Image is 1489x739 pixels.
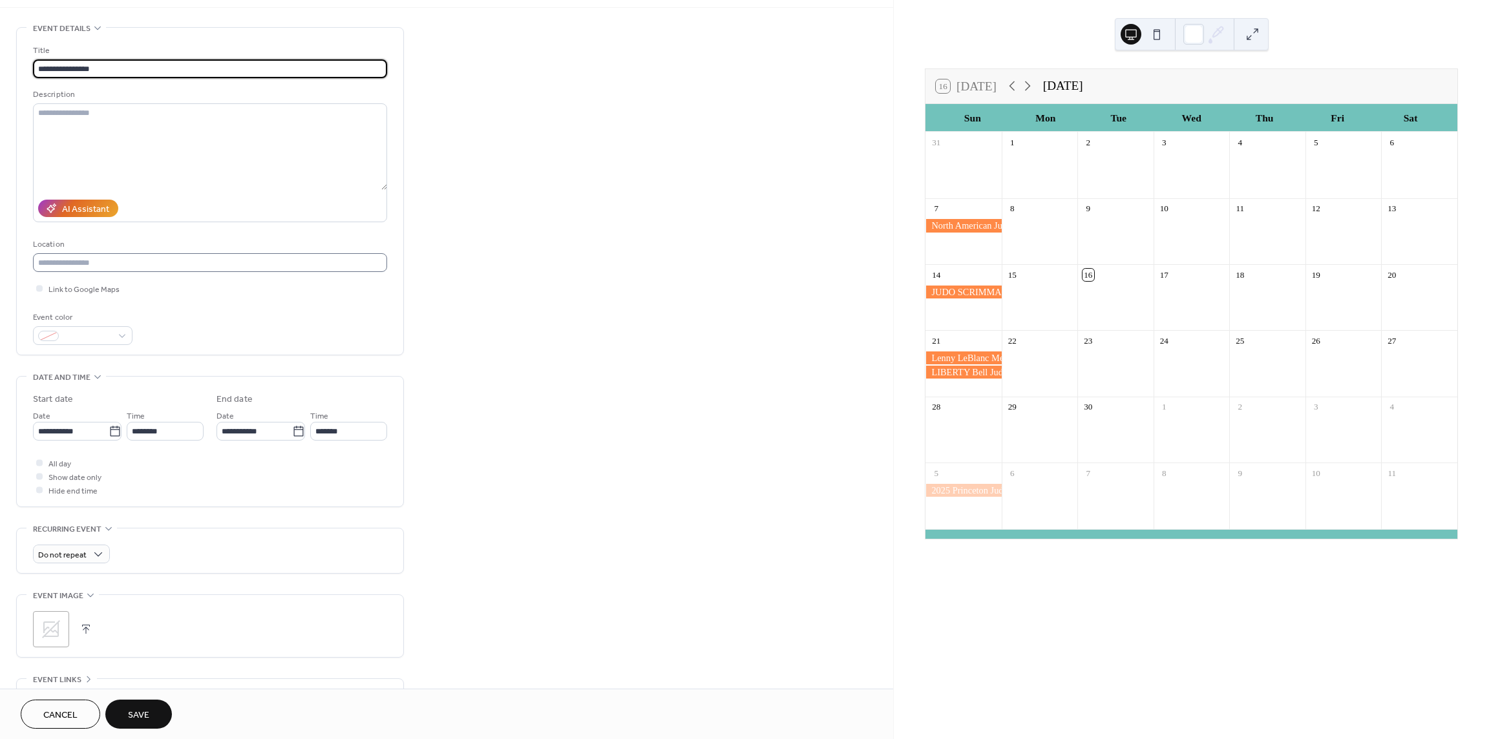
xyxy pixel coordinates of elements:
[216,393,253,406] div: End date
[1386,203,1398,214] div: 13
[925,366,1002,379] div: LIBERTY Bell Judo Classic
[128,709,149,722] span: Save
[1386,136,1398,148] div: 6
[1374,104,1447,132] div: Sat
[310,410,328,423] span: Time
[43,709,78,722] span: Cancel
[1006,467,1018,479] div: 6
[1310,467,1322,479] div: 10
[1310,269,1322,280] div: 19
[48,471,101,484] span: Show date only
[33,238,385,251] div: Location
[105,700,172,729] button: Save
[931,335,942,347] div: 21
[1082,467,1094,479] div: 7
[1009,104,1082,132] div: Mon
[1158,335,1170,347] div: 24
[48,484,98,498] span: Hide end time
[1386,401,1398,413] div: 4
[1386,467,1398,479] div: 11
[1234,401,1246,413] div: 2
[1006,335,1018,347] div: 22
[1386,335,1398,347] div: 27
[33,371,90,384] span: Date and time
[1386,269,1398,280] div: 20
[1234,467,1246,479] div: 9
[33,589,83,603] span: Event image
[62,203,109,216] div: AI Assistant
[38,548,87,563] span: Do not repeat
[33,88,385,101] div: Description
[931,136,942,148] div: 31
[1082,269,1094,280] div: 16
[127,410,145,423] span: Time
[48,457,71,471] span: All day
[1234,269,1246,280] div: 18
[1310,203,1322,214] div: 12
[1234,335,1246,347] div: 25
[1006,269,1018,280] div: 15
[1158,401,1170,413] div: 1
[1043,77,1083,96] div: [DATE]
[925,484,1002,497] div: 2025 Princeton Judo Fall Invitational
[1310,335,1322,347] div: 26
[1234,203,1246,214] div: 11
[1082,401,1094,413] div: 30
[1155,104,1228,132] div: Wed
[931,467,942,479] div: 5
[925,286,1002,298] div: JUDO SCRIMMAGE-Colton Brown Training Center, Total Form Fitness & IJC Martial Arts
[1006,136,1018,148] div: 1
[1158,467,1170,479] div: 8
[17,679,403,706] div: •••
[1158,203,1170,214] div: 10
[33,410,50,423] span: Date
[1082,136,1094,148] div: 2
[931,269,942,280] div: 14
[21,700,100,729] button: Cancel
[1301,104,1374,132] div: Fri
[925,219,1002,232] div: North American Judo Championships
[33,611,69,647] div: ;
[1006,203,1018,214] div: 8
[931,401,942,413] div: 28
[33,44,385,57] div: Title
[1082,104,1155,132] div: Tue
[1082,203,1094,214] div: 9
[1234,136,1246,148] div: 4
[936,104,1009,132] div: Sun
[33,523,101,536] span: Recurring event
[216,410,234,423] span: Date
[1158,269,1170,280] div: 17
[1082,335,1094,347] div: 23
[33,393,73,406] div: Start date
[931,203,942,214] div: 7
[33,673,81,687] span: Event links
[1158,136,1170,148] div: 3
[38,200,118,217] button: AI Assistant
[1310,401,1322,413] div: 3
[33,311,130,324] div: Event color
[48,283,120,297] span: Link to Google Maps
[925,351,1002,364] div: Lenny LeBlanc Memorial Tournament
[1006,401,1018,413] div: 29
[1228,104,1301,132] div: Thu
[1310,136,1322,148] div: 5
[33,22,90,36] span: Event details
